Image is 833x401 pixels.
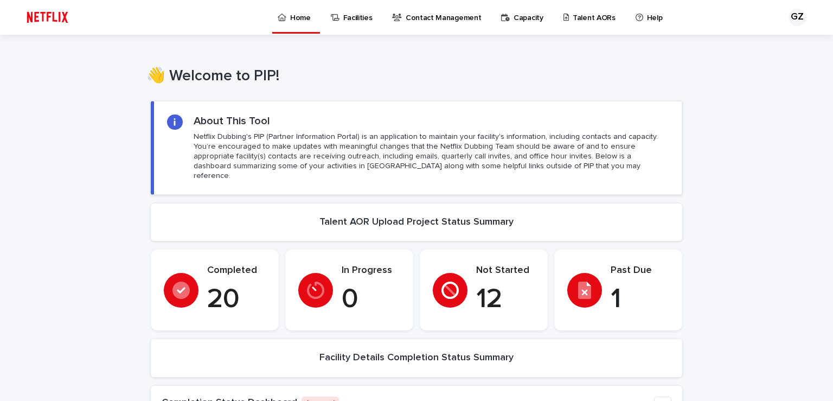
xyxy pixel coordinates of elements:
[476,283,535,316] p: 12
[22,7,73,28] img: ifQbXi3ZQGMSEF7WDB7W
[476,265,535,277] p: Not Started
[207,283,266,316] p: 20
[611,283,669,316] p: 1
[789,9,806,26] div: GZ
[194,132,669,181] p: Netflix Dubbing's PIP (Partner Information Portal) is an application to maintain your facility's ...
[342,265,400,277] p: In Progress
[611,265,669,277] p: Past Due
[319,217,514,228] h2: Talent AOR Upload Project Status Summary
[146,67,678,86] h1: 👋 Welcome to PIP!
[194,114,270,128] h2: About This Tool
[207,265,266,277] p: Completed
[342,283,400,316] p: 0
[319,352,514,364] h2: Facility Details Completion Status Summary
